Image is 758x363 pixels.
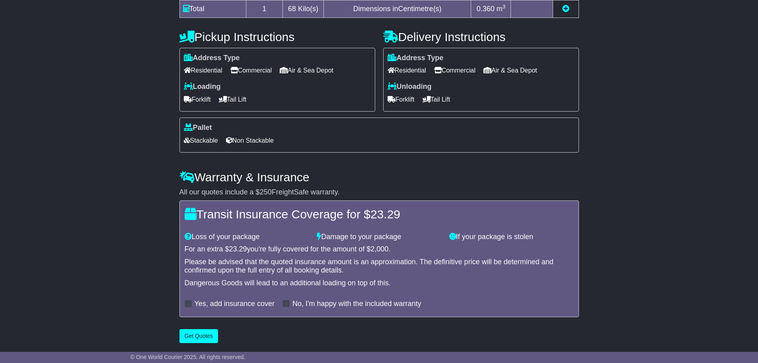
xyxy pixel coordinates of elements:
span: © One World Courier 2025. All rights reserved. [131,354,246,360]
span: 2,000 [370,245,388,253]
div: Please be advised that the quoted insurance amount is an approximation. The definitive price will... [185,258,574,275]
span: Forklift [388,93,415,106]
span: Forklift [184,93,211,106]
h4: Transit Insurance Coverage for $ [185,208,574,221]
div: If your package is stolen [445,233,578,241]
div: For an extra $ you're fully covered for the amount of $ . [185,245,574,254]
div: Damage to your package [313,233,445,241]
label: Unloading [388,82,432,91]
div: Loss of your package [181,233,313,241]
span: Tail Lift [219,93,247,106]
span: 250 [260,188,272,196]
span: 0.360 [477,5,495,13]
span: 23.29 [370,208,400,221]
h4: Delivery Instructions [383,30,579,43]
span: Non Stackable [226,134,274,147]
label: No, I'm happy with the included warranty [292,300,421,308]
span: Tail Lift [423,93,450,106]
label: Yes, add insurance cover [195,300,275,308]
span: Air & Sea Depot [483,64,537,77]
h4: Pickup Instructions [179,30,375,43]
span: m [497,5,506,13]
label: Address Type [388,54,444,63]
span: Commercial [434,64,475,77]
span: Commercial [230,64,272,77]
span: Residential [184,64,222,77]
div: All our quotes include a $ FreightSafe warranty. [179,188,579,197]
span: Air & Sea Depot [280,64,333,77]
label: Pallet [184,124,212,132]
h4: Warranty & Insurance [179,171,579,184]
span: 23.29 [229,245,247,253]
sup: 3 [503,4,506,10]
span: Stackable [184,134,218,147]
label: Address Type [184,54,240,63]
span: Residential [388,64,426,77]
div: Dangerous Goods will lead to an additional loading on top of this. [185,279,574,288]
a: Add new item [562,5,569,13]
button: Get Quotes [179,329,218,343]
label: Loading [184,82,221,91]
span: 68 [288,5,296,13]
